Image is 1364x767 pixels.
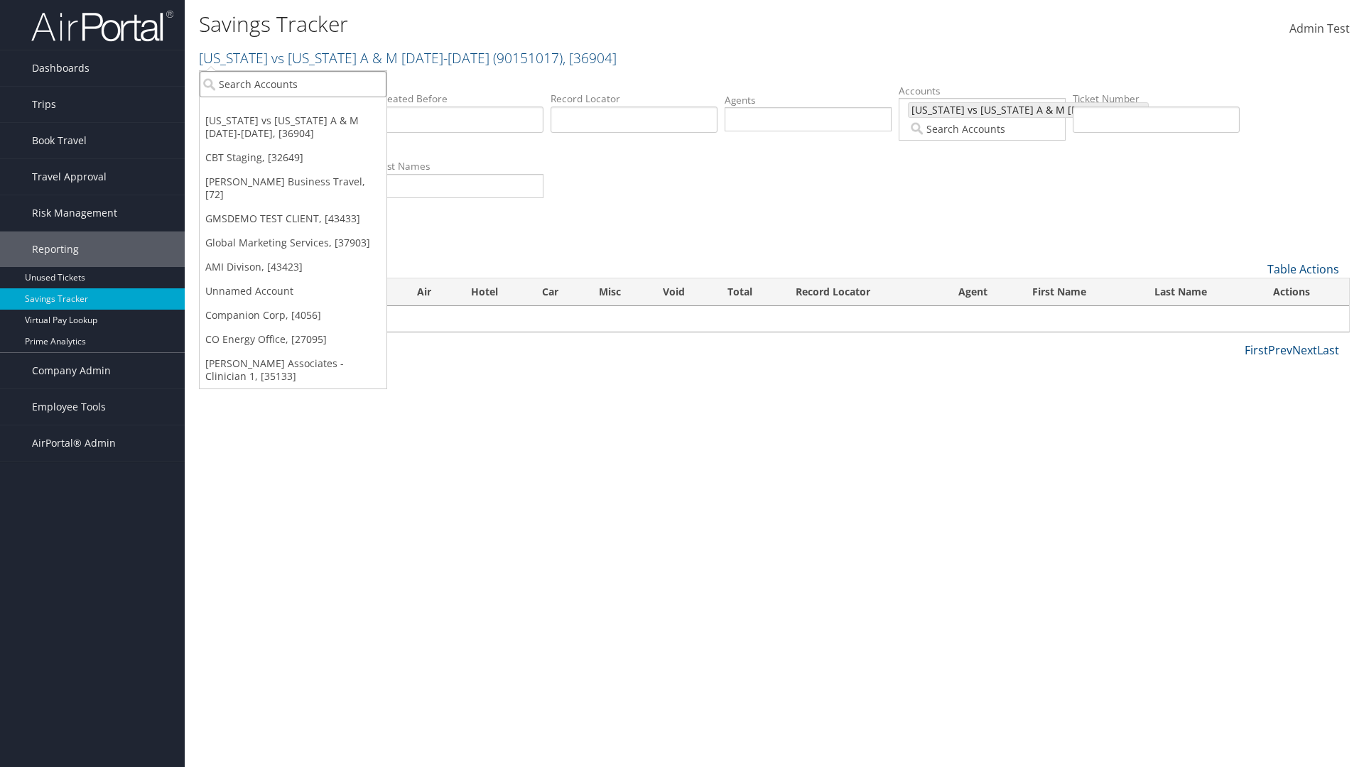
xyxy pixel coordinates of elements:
th: Actions [1260,278,1349,306]
span: Risk Management [32,195,117,231]
th: Last Name [1142,278,1261,306]
a: CO Energy Office, [27095] [200,327,386,352]
a: Table Actions [1267,261,1339,277]
th: Air [404,278,458,306]
th: Total [715,278,783,306]
a: Companion Corp, [4056] [200,303,386,327]
label: Accounts [899,84,1066,98]
span: Company Admin [32,353,111,388]
a: [PERSON_NAME] Associates - Clinician 1, [35133] [200,352,386,388]
img: airportal-logo.png [31,9,173,43]
h1: Savings Tracker [199,9,966,39]
a: [PERSON_NAME] Business Travel, [72] [200,170,386,207]
th: Car [529,278,586,306]
a: Prev [1268,342,1292,358]
a: GMSDEMO TEST CLIENT, [43433] [200,207,386,231]
th: Agent: activate to sort column descending [946,278,1019,306]
span: Travel Approval [32,159,107,195]
span: AirPortal® Admin [32,425,116,461]
span: Employee Tools [32,389,106,425]
label: Agents [725,93,892,107]
input: Search Accounts [908,121,1056,136]
a: [US_STATE] vs [US_STATE] A & M [DATE]-[DATE] [199,48,617,67]
label: Created Before [377,92,543,106]
a: Next [1292,342,1317,358]
span: [US_STATE] vs [US_STATE] A & M [DATE]-[DATE] [909,103,1135,117]
a: [US_STATE] vs [US_STATE] A & M [DATE]-[DATE], [36904] [200,109,386,146]
input: Search Accounts [200,71,386,97]
span: ( 90151017 ) [493,48,563,67]
a: Last [1317,342,1339,358]
a: AMI Divison, [43423] [200,255,386,279]
th: Record Locator: activate to sort column ascending [783,278,946,306]
label: Last Names [377,159,543,173]
label: Ticket Number [1073,92,1240,106]
th: Misc [586,278,651,306]
span: Dashboards [32,50,90,86]
span: Admin Test [1289,21,1350,36]
a: Unnamed Account [200,279,386,303]
a: Global Marketing Services, [37903] [200,231,386,255]
a: First [1245,342,1268,358]
th: Hotel [458,278,529,306]
span: Trips [32,87,56,122]
label: Record Locator [551,92,718,106]
span: Reporting [32,232,79,267]
th: First Name [1019,278,1142,306]
span: Book Travel [32,123,87,158]
th: Void [650,278,715,306]
a: CBT Staging, [32649] [200,146,386,170]
td: No Savings Tracker records found [200,306,1349,332]
a: Admin Test [1289,7,1350,51]
span: , [ 36904 ] [563,48,617,67]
